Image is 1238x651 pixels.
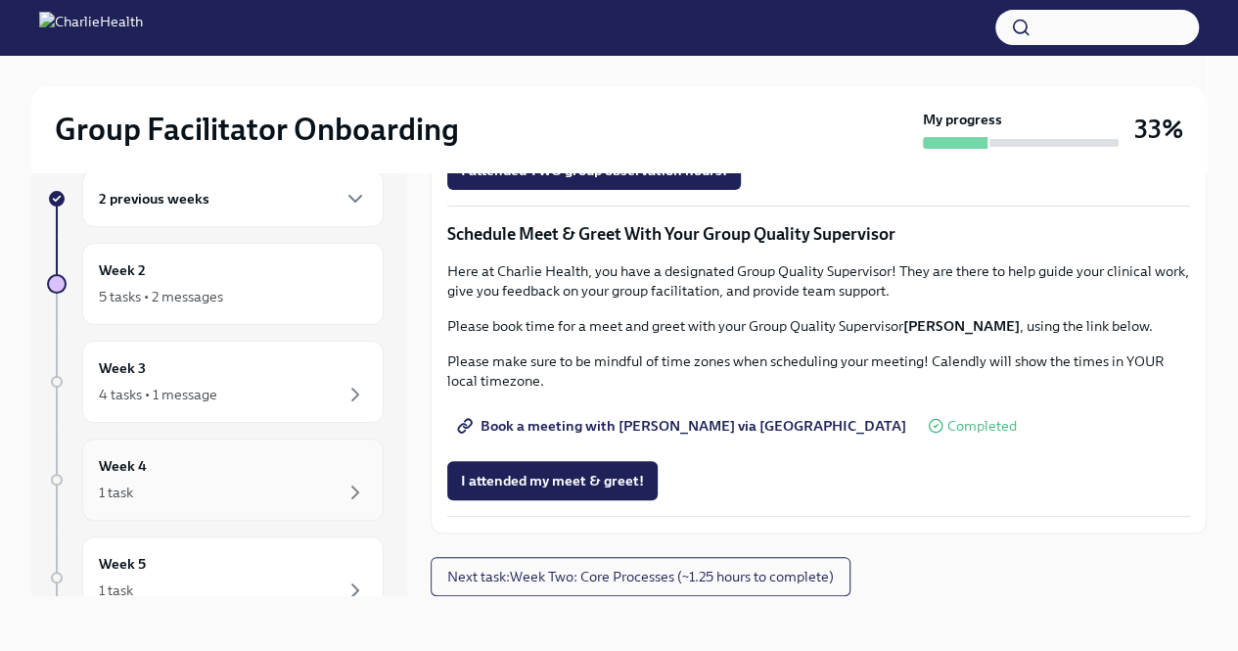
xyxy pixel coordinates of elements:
[55,110,459,149] h2: Group Facilitator Onboarding
[99,357,146,379] h6: Week 3
[447,261,1190,301] p: Here at Charlie Health, you have a designated Group Quality Supervisor! They are there to help gu...
[39,12,143,43] img: CharlieHealth
[99,259,146,281] h6: Week 2
[447,567,834,586] span: Next task : Week Two: Core Processes (~1.25 hours to complete)
[431,557,850,596] button: Next task:Week Two: Core Processes (~1.25 hours to complete)
[47,341,384,423] a: Week 34 tasks • 1 message
[99,483,133,502] div: 1 task
[47,536,384,619] a: Week 51 task
[1134,112,1183,147] h3: 33%
[99,287,223,306] div: 5 tasks • 2 messages
[923,110,1002,129] strong: My progress
[903,317,1020,335] strong: [PERSON_NAME]
[447,316,1190,336] p: Please book time for a meet and greet with your Group Quality Supervisor , using the link below.
[447,222,1190,246] p: Schedule Meet & Greet With Your Group Quality Supervisor
[99,188,209,209] h6: 2 previous weeks
[447,461,658,500] button: I attended my meet & greet!
[461,416,906,436] span: Book a meeting with [PERSON_NAME] via [GEOGRAPHIC_DATA]
[947,419,1017,434] span: Completed
[99,455,147,477] h6: Week 4
[447,406,920,445] a: Book a meeting with [PERSON_NAME] via [GEOGRAPHIC_DATA]
[447,351,1190,391] p: Please make sure to be mindful of time zones when scheduling your meeting! Calendly will show the...
[47,439,384,521] a: Week 41 task
[99,553,146,575] h6: Week 5
[99,385,217,404] div: 4 tasks • 1 message
[82,170,384,227] div: 2 previous weeks
[461,471,644,490] span: I attended my meet & greet!
[99,581,133,600] div: 1 task
[47,243,384,325] a: Week 25 tasks • 2 messages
